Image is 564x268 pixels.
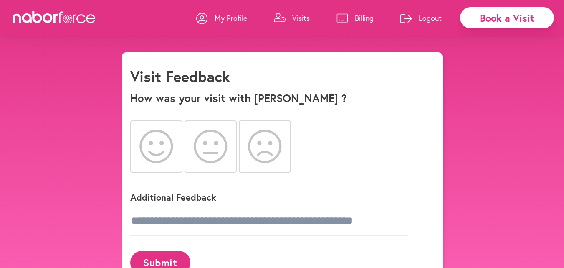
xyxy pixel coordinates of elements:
[355,13,374,23] p: Billing
[336,5,374,31] a: Billing
[400,5,442,31] a: Logout
[215,13,247,23] p: My Profile
[419,13,442,23] p: Logout
[130,92,434,105] p: How was your visit with [PERSON_NAME] ?
[196,5,247,31] a: My Profile
[292,13,310,23] p: Visits
[460,7,554,28] div: Book a Visit
[130,67,230,85] h1: Visit Feedback
[274,5,310,31] a: Visits
[130,191,422,203] p: Additional Feedback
